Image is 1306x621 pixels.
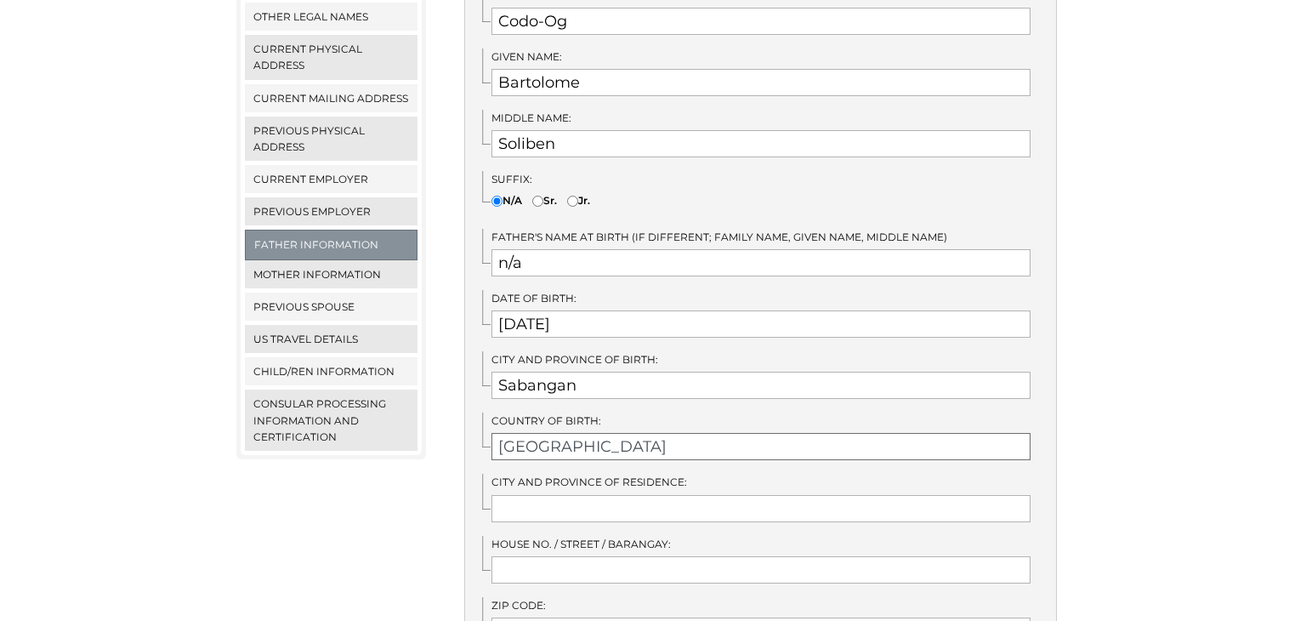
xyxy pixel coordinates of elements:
[491,476,687,488] span: City and Province of Residence:
[245,117,417,161] a: Previous Physical Address
[491,292,576,305] span: Date of Birth:
[491,599,546,612] span: Zip Code:
[245,325,417,353] a: US Travel Details
[245,390,417,451] a: Consular Processing Information and Certification
[246,231,417,259] a: Father Information
[245,260,417,288] a: Mother Information
[491,231,947,243] span: Father's Name at Birth (if different; Family Name, Given Name, Middle Name)
[245,3,417,31] a: Other Legal Names
[491,353,658,366] span: City and Province of Birth:
[245,165,417,193] a: Current Employer
[491,173,532,185] span: Suffix:
[245,357,417,385] a: Child/ren Information
[491,111,571,124] span: Middle Name:
[491,196,503,207] input: N/A
[245,293,417,321] a: Previous Spouse
[245,35,417,79] a: Current Physical Address
[567,196,578,207] input: Jr.
[532,196,543,207] input: Sr.
[491,414,601,427] span: Country of Birth:
[245,84,417,112] a: Current Mailing Address
[532,192,557,208] label: Sr.
[567,192,590,208] label: Jr.
[491,192,522,208] label: N/A
[491,50,562,63] span: Given Name:
[491,538,671,550] span: House No. / Street / Barangay:
[245,197,417,225] a: Previous Employer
